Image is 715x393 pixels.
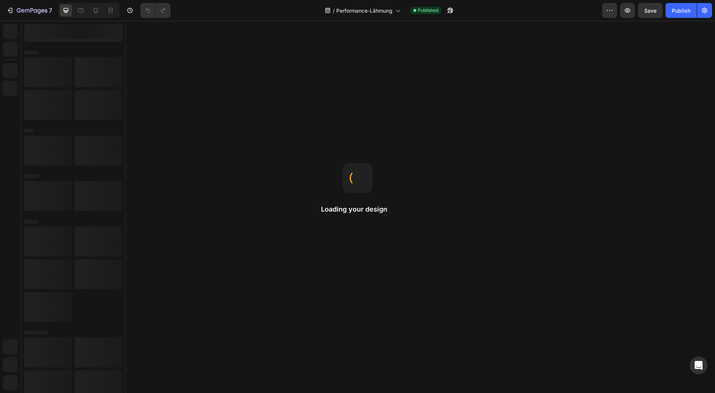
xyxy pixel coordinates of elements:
[49,6,52,15] p: 7
[3,3,55,18] button: 7
[644,7,657,14] span: Save
[665,3,697,18] button: Publish
[321,205,394,214] h2: Loading your design
[672,7,690,15] div: Publish
[336,7,393,15] span: Performance-Lähmung
[638,3,662,18] button: Save
[333,7,335,15] span: /
[690,356,708,374] div: Open Intercom Messenger
[418,7,438,14] span: Published
[140,3,171,18] div: Undo/Redo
